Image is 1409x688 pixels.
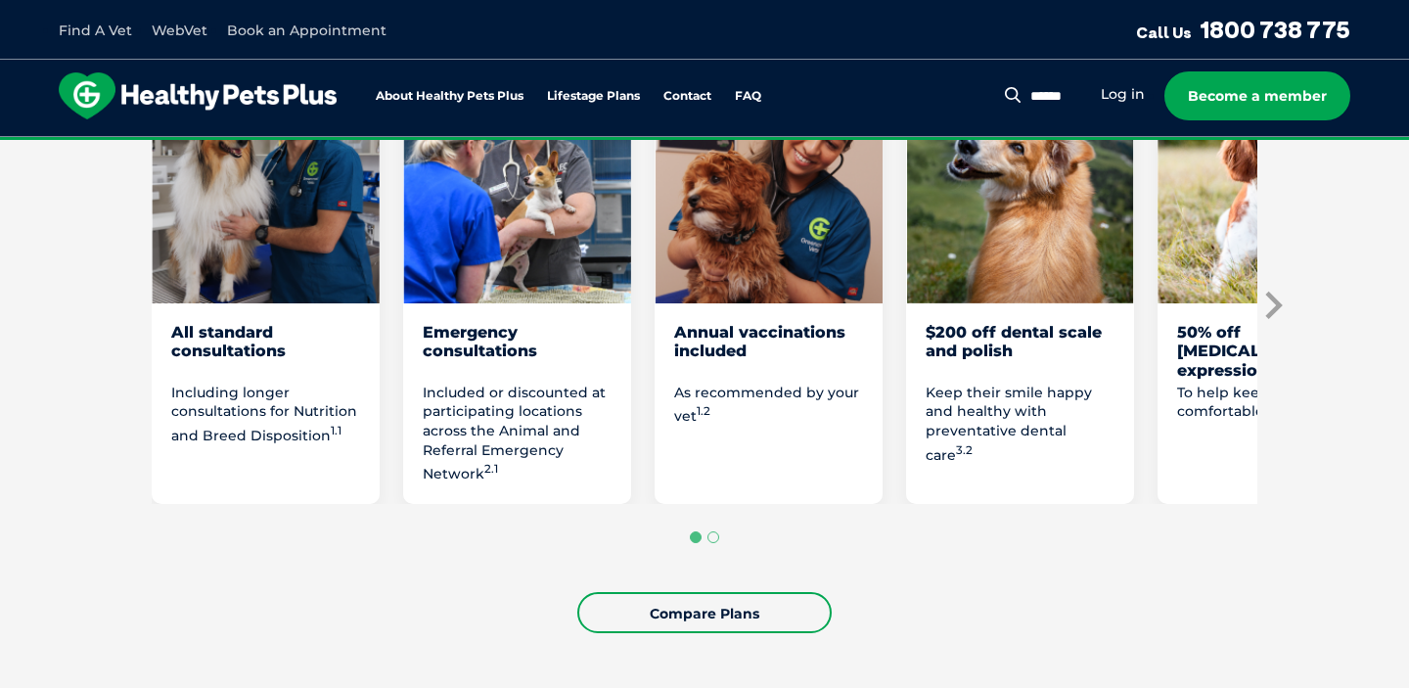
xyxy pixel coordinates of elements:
span: Proactive, preventative wellness program designed to keep your pet healthier and happier for longer [340,137,1070,155]
div: Emergency consultations [423,323,612,380]
button: Next slide [1257,291,1287,320]
li: 5 of 8 [1158,59,1386,503]
a: Call Us1800 738 775 [1136,15,1350,44]
a: Contact [663,90,711,103]
a: FAQ [735,90,761,103]
p: To help keep your dog comfortable [1177,384,1366,422]
li: 4 of 8 [906,59,1134,503]
li: 1 of 8 [152,59,380,503]
sup: 1.2 [697,404,710,418]
a: Book an Appointment [227,22,386,39]
a: Find A Vet [59,22,132,39]
sup: 2.1 [484,462,498,476]
sup: 1.1 [331,424,341,437]
li: 3 of 8 [655,59,883,503]
ul: Select a slide to show [152,528,1257,546]
img: hpp-logo [59,72,337,119]
div: All standard consultations [171,323,360,380]
a: Become a member [1164,71,1350,120]
p: Included or discounted at participating locations across the Animal and Referral Emergency Network [423,384,612,484]
p: Keep their smile happy and healthy with preventative dental care [926,384,1114,465]
div: Annual vaccinations included [674,323,863,380]
button: Go to page 1 [690,531,702,543]
p: As recommended by your vet [674,384,863,427]
a: Lifestage Plans [547,90,640,103]
a: Compare Plans [577,592,832,633]
li: 2 of 8 [403,59,631,503]
button: Search [1001,85,1025,105]
a: WebVet [152,22,207,39]
div: 50% off [MEDICAL_DATA] expression [1177,323,1366,380]
div: $200 off dental scale and polish [926,323,1114,380]
span: Call Us [1136,23,1192,42]
button: Go to page 2 [707,531,719,543]
a: Log in [1101,85,1145,104]
sup: 3.2 [956,443,973,457]
p: Including longer consultations for Nutrition and Breed Disposition [171,384,360,445]
a: About Healthy Pets Plus [376,90,523,103]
